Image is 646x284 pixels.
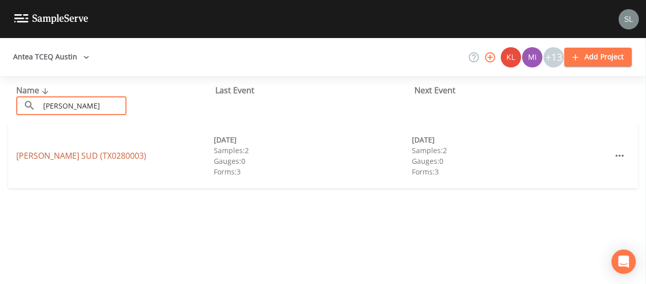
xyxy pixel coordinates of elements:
input: Search Projects [40,96,126,115]
div: [DATE] [412,134,609,145]
div: Miriaha Caddie [522,47,543,67]
div: Samples: 2 [214,145,411,156]
img: 0d5b2d5fd6ef1337b72e1b2735c28582 [619,9,639,29]
div: Samples: 2 [412,145,609,156]
div: +13 [543,47,564,67]
div: Next Event [414,84,613,96]
div: Kler Teran [500,47,522,67]
button: Antea TCEQ Austin [9,48,93,66]
div: Open Intercom Messenger [611,250,636,274]
div: [DATE] [214,134,411,145]
span: Name [16,85,51,96]
img: logo [14,14,88,24]
a: [PERSON_NAME] SUD (TX0280003) [16,150,146,161]
div: Last Event [215,84,414,96]
div: Gauges: 0 [214,156,411,166]
div: Forms: 3 [412,166,609,177]
img: a1ea4ff7c53760f38bef77ef7c6649bf [522,47,542,67]
div: Forms: 3 [214,166,411,177]
div: Gauges: 0 [412,156,609,166]
button: Add Project [564,48,632,66]
img: 9c4450d90d3b8045b2e5fa62e4f92659 [501,47,521,67]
